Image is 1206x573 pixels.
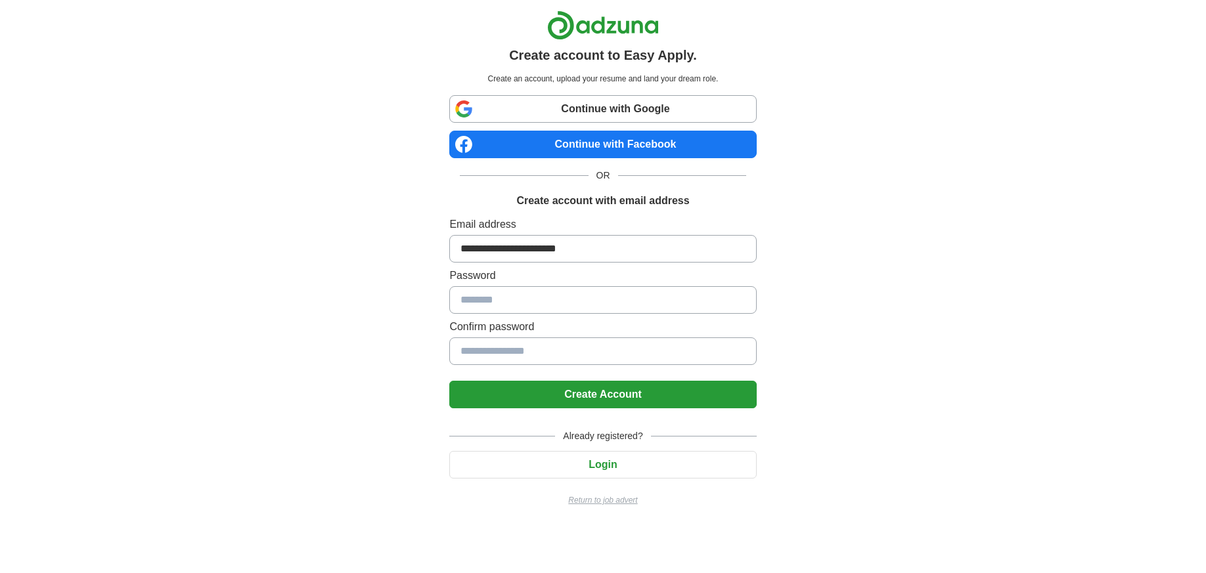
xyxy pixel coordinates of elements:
span: OR [589,169,618,182]
h1: Create account with email address [516,193,689,209]
span: Already registered? [555,429,650,443]
p: Create an account, upload your resume and land your dream role. [452,73,753,85]
h1: Create account to Easy Apply. [509,45,697,65]
label: Password [449,268,756,284]
a: Continue with Facebook [449,131,756,158]
button: Login [449,451,756,478]
label: Email address [449,217,756,232]
label: Confirm password [449,319,756,335]
img: Adzuna logo [547,11,659,40]
a: Login [449,459,756,470]
a: Return to job advert [449,494,756,506]
button: Create Account [449,381,756,408]
a: Continue with Google [449,95,756,123]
